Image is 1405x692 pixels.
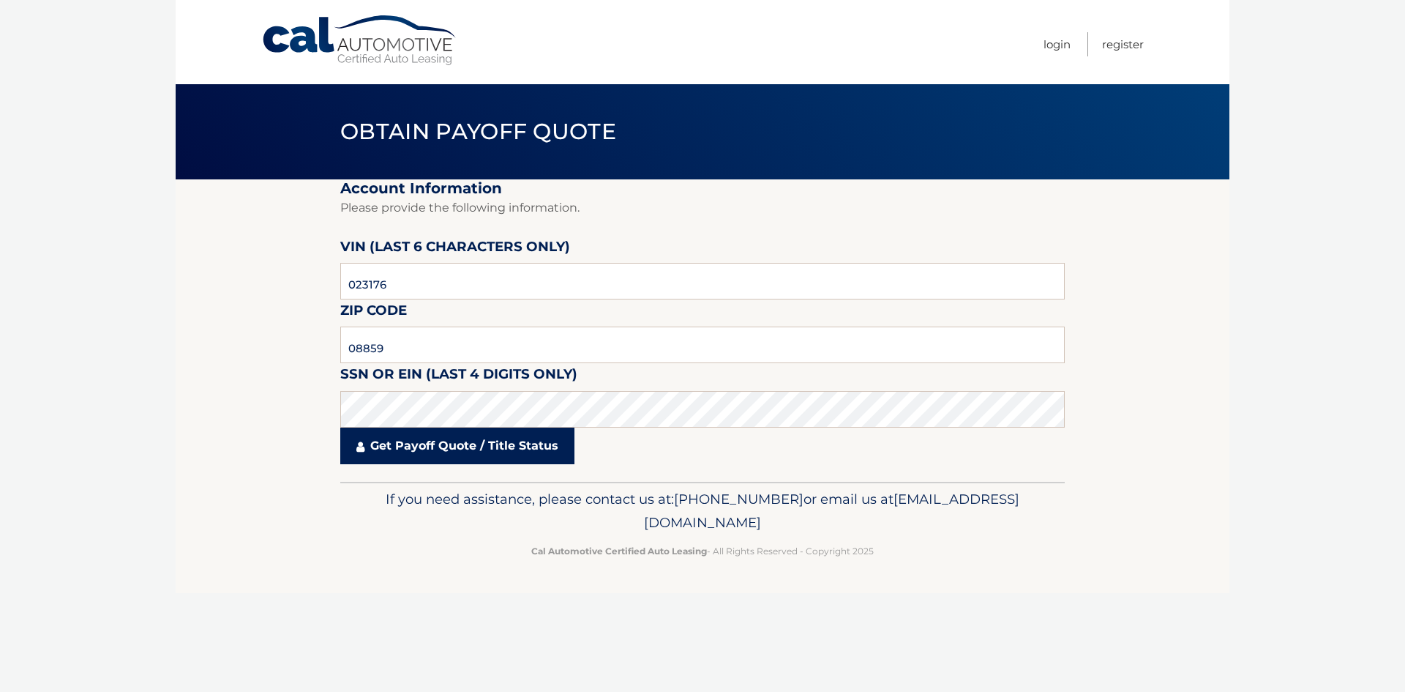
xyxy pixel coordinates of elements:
strong: Cal Automotive Certified Auto Leasing [531,546,707,557]
label: SSN or EIN (last 4 digits only) [340,363,577,390]
label: Zip Code [340,300,407,327]
a: Cal Automotive [261,15,459,67]
a: Get Payoff Quote / Title Status [340,428,574,464]
label: VIN (last 6 characters only) [340,236,570,263]
span: [PHONE_NUMBER] [674,491,803,507]
a: Login [1044,32,1071,56]
a: Register [1102,32,1144,56]
h2: Account Information [340,179,1065,198]
span: Obtain Payoff Quote [340,118,616,145]
p: - All Rights Reserved - Copyright 2025 [350,543,1055,559]
p: If you need assistance, please contact us at: or email us at [350,488,1055,535]
p: Please provide the following information. [340,198,1065,218]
